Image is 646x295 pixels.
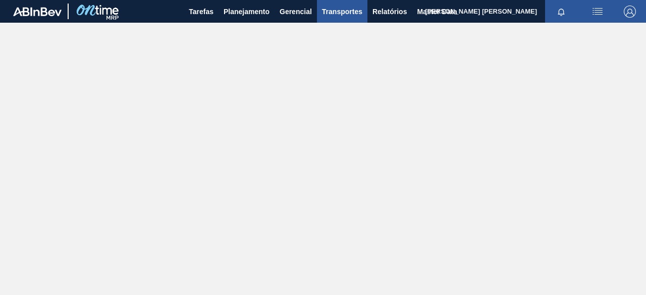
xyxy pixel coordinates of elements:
[591,6,604,18] img: userActions
[545,5,577,19] button: Notificações
[372,6,407,18] span: Relatórios
[624,6,636,18] img: Logout
[417,6,457,18] span: Master Data
[13,7,62,16] img: TNhmsLtSVTkK8tSr43FrP2fwEKptu5GPRR3wAAAABJRU5ErkJggg==
[224,6,270,18] span: Planejamento
[189,6,213,18] span: Tarefas
[280,6,312,18] span: Gerencial
[322,6,362,18] span: Transportes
